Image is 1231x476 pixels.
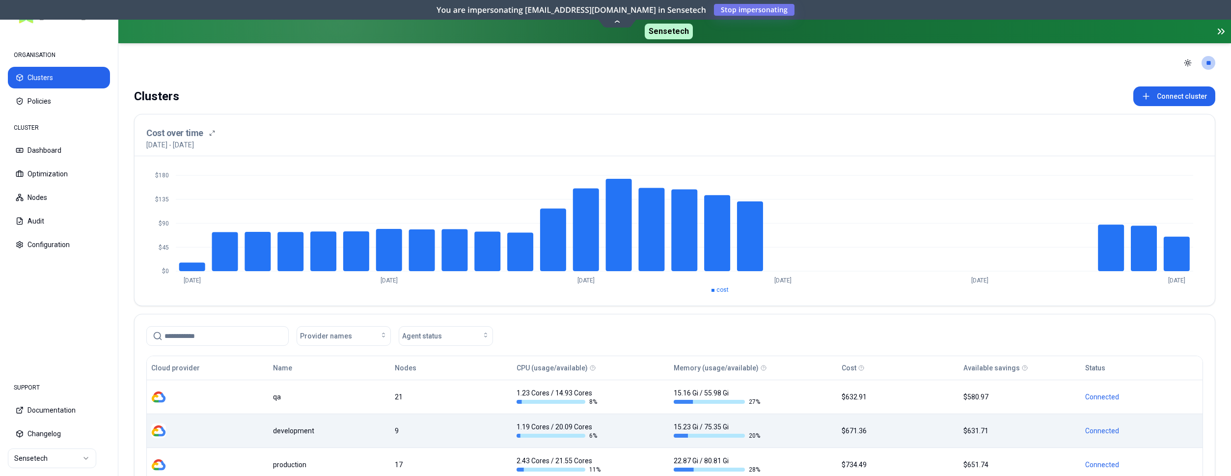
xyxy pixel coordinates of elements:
[395,460,508,470] div: 17
[300,331,352,341] span: Provider names
[184,277,201,284] tspan: [DATE]
[8,118,110,138] div: CLUSTER
[842,392,955,402] div: $632.91
[517,388,603,406] div: 1.23 Cores / 14.93 Cores
[674,358,759,378] button: Memory (usage/available)
[395,358,416,378] button: Nodes
[1168,277,1185,284] tspan: [DATE]
[155,196,169,203] tspan: $135
[399,326,493,346] button: Agent status
[517,422,603,440] div: 1.19 Cores / 20.09 Cores
[1133,86,1215,106] button: Connect cluster
[517,432,603,440] div: 6 %
[8,210,110,232] button: Audit
[151,423,166,438] img: gcp
[151,358,200,378] button: Cloud provider
[146,140,194,150] p: [DATE] - [DATE]
[146,126,203,140] h3: Cost over time
[963,426,1076,436] div: $631.71
[8,378,110,397] div: SUPPORT
[842,426,955,436] div: $671.36
[674,398,760,406] div: 27 %
[273,358,292,378] button: Name
[151,457,166,472] img: gcp
[159,220,169,227] tspan: $90
[8,45,110,65] div: ORGANISATION
[395,392,508,402] div: 21
[674,388,760,406] div: 15.16 Gi / 55.98 Gi
[273,426,386,436] div: development
[1085,363,1105,373] div: Status
[674,422,760,440] div: 15.23 Gi / 75.35 Gi
[963,358,1020,378] button: Available savings
[674,466,760,474] div: 28 %
[8,163,110,185] button: Optimization
[402,331,442,341] span: Agent status
[8,423,110,445] button: Changelog
[517,456,603,474] div: 2.43 Cores / 21.55 Cores
[716,286,729,293] span: cost
[8,399,110,421] button: Documentation
[134,86,179,106] div: Clusters
[674,432,760,440] div: 20 %
[517,398,603,406] div: 8 %
[159,244,169,251] tspan: $45
[963,460,1076,470] div: $651.74
[273,460,386,470] div: production
[273,392,386,402] div: qa
[381,277,398,284] tspan: [DATE]
[395,426,508,436] div: 9
[842,358,856,378] button: Cost
[1085,460,1198,470] div: Connected
[971,277,988,284] tspan: [DATE]
[1085,426,1198,436] div: Connected
[963,392,1076,402] div: $580.97
[1085,392,1198,402] div: Connected
[8,67,110,88] button: Clusters
[8,187,110,208] button: Nodes
[151,390,166,404] img: gcp
[577,277,595,284] tspan: [DATE]
[774,277,792,284] tspan: [DATE]
[162,268,169,275] tspan: $0
[842,460,955,470] div: $734.49
[645,24,693,39] span: Sensetech
[517,466,603,474] div: 11 %
[674,456,760,474] div: 22.87 Gi / 80.81 Gi
[517,358,588,378] button: CPU (usage/available)
[297,326,391,346] button: Provider names
[8,140,110,161] button: Dashboard
[8,90,110,112] button: Policies
[155,172,169,179] tspan: $180
[8,234,110,255] button: Configuration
